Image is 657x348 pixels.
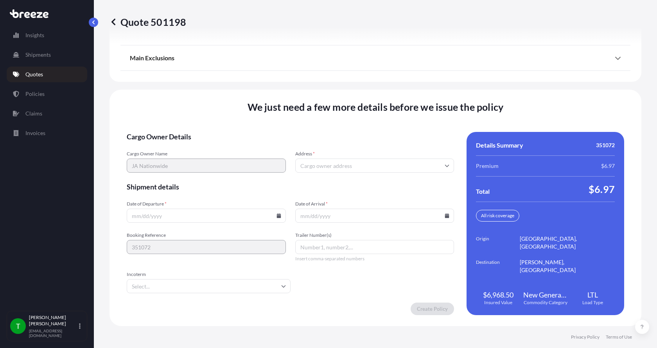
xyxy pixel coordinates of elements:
input: Number1, number2,... [295,240,454,254]
span: Booking Reference [127,232,286,238]
span: Commodity Category [524,299,567,306]
span: New General Merchandise [523,290,567,299]
span: $6.97 [601,162,615,170]
span: Premium [476,162,499,170]
p: Insights [25,31,44,39]
p: Claims [25,110,42,117]
span: [GEOGRAPHIC_DATA], [GEOGRAPHIC_DATA] [520,235,615,251]
input: Your internal reference [127,240,286,254]
span: We just need a few more details before we issue the policy [248,101,504,113]
span: Date of Departure [127,201,286,207]
p: Invoices [25,129,45,137]
input: Cargo owner address [295,159,454,173]
a: Privacy Policy [571,334,600,340]
span: Origin [476,235,520,251]
p: Create Policy [417,305,448,313]
span: $6.97 [589,183,615,195]
span: Date of Arrival [295,201,454,207]
p: Policies [25,90,45,98]
input: Select... [127,279,291,293]
span: 351072 [596,141,615,149]
a: Invoices [7,125,87,141]
span: LTL [587,290,598,299]
span: T [16,322,20,330]
input: mm/dd/yyyy [127,209,286,223]
span: Main Exclusions [130,54,174,62]
span: Trailer Number(s) [295,232,454,238]
span: [PERSON_NAME], [GEOGRAPHIC_DATA] [520,258,615,274]
span: Destination [476,258,520,274]
span: Insert comma-separated numbers [295,256,454,262]
span: $6,968.50 [483,290,513,299]
span: Incoterm [127,271,291,278]
a: Insights [7,27,87,43]
a: Policies [7,86,87,102]
p: [PERSON_NAME] [PERSON_NAME] [29,314,77,327]
a: Shipments [7,47,87,63]
span: Load Type [582,299,603,306]
a: Claims [7,106,87,121]
span: Address [295,151,454,157]
span: Details Summary [476,141,523,149]
p: Quote 501198 [109,16,186,28]
a: Quotes [7,67,87,82]
div: All risk coverage [476,210,519,222]
span: Shipment details [127,182,454,191]
span: Total [476,188,490,195]
input: mm/dd/yyyy [295,209,454,223]
button: Create Policy [411,303,454,315]
p: [EMAIL_ADDRESS][DOMAIN_NAME] [29,328,77,338]
span: Cargo Owner Name [127,151,286,157]
span: Insured Value [484,299,512,306]
div: Main Exclusions [130,49,621,67]
a: Terms of Use [606,334,632,340]
p: Quotes [25,70,43,78]
p: Shipments [25,51,51,59]
span: Cargo Owner Details [127,132,454,141]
